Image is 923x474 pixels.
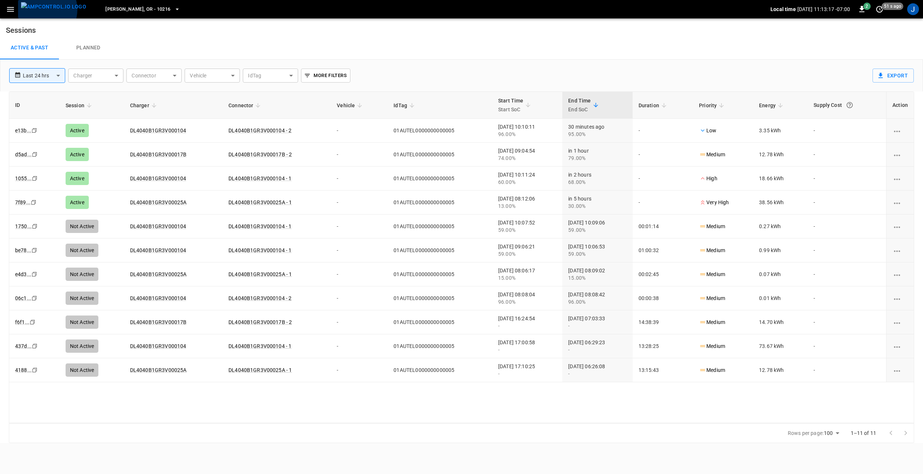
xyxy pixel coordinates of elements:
div: [DATE] 08:08:04 [498,291,556,306]
span: Connector [228,101,263,110]
p: [DATE] 11:13:17 -07:00 [797,6,850,13]
div: 59.00% [498,250,556,258]
td: 0.07 kWh [753,262,808,286]
td: - [331,358,388,382]
td: - [331,334,388,358]
div: [DATE] 10:10:11 [498,123,556,138]
td: 01AUTEL0000000000005 [388,191,492,215]
a: DL4040B1GR3V000104 - 2 [228,128,291,133]
button: Export [873,69,914,83]
div: 60.00% [498,178,556,186]
div: 100 [824,428,842,439]
td: 01AUTEL0000000000005 [388,119,492,143]
div: [DATE] 10:11:24 [498,171,556,186]
td: - [331,119,388,143]
span: Priority [699,101,726,110]
span: Energy [759,101,785,110]
td: - [808,238,886,262]
a: DL4040B1GR3V00025A - 1 [228,271,292,277]
td: - [808,262,886,286]
div: [DATE] 08:08:42 [568,291,626,306]
div: 30.00% [568,202,626,210]
td: 18.66 kWh [753,167,808,191]
table: sessions table [9,92,914,382]
td: - [808,358,886,382]
a: be78... [15,247,31,253]
div: copy [31,246,38,254]
div: - [568,370,626,377]
td: - [331,286,388,310]
div: charging session options [892,247,908,254]
span: Duration [639,101,669,110]
th: ID [9,92,60,119]
span: Session [66,101,94,110]
div: 96.00% [498,298,556,306]
div: 95.00% [568,130,626,138]
td: - [808,143,886,167]
td: - [331,191,388,215]
td: - [331,167,388,191]
span: End TimeEnd SoC [568,96,600,114]
div: [DATE] 09:06:21 [498,243,556,258]
p: End SoC [568,105,591,114]
button: set refresh interval [874,3,885,15]
td: 00:02:45 [633,262,693,286]
div: charging session options [892,294,908,302]
div: [DATE] 09:04:54 [498,147,556,162]
a: DL4040B1GR3V00017B - 2 [228,151,292,157]
span: 2 [863,3,871,10]
a: 437d... [15,343,32,349]
a: d5ad... [15,151,32,157]
p: Medium [699,366,725,374]
p: Medium [699,318,725,326]
a: DL4040B1GR3V000104 - 2 [228,295,291,301]
div: 79.00% [568,154,626,162]
td: 13:28:25 [633,334,693,358]
td: 01AUTEL0000000000005 [388,167,492,191]
div: 96.00% [498,130,556,138]
td: 01AUTEL0000000000005 [388,238,492,262]
button: More Filters [301,69,350,83]
div: copy [31,366,39,374]
img: ampcontrol.io logo [21,2,86,11]
div: Not Active [66,244,99,257]
a: 1055... [15,175,32,181]
div: charging session options [892,271,908,278]
div: - [568,322,626,330]
td: 12.78 kWh [753,358,808,382]
td: 14.70 kWh [753,310,808,334]
p: Rows per page: [788,429,824,437]
p: Medium [699,271,725,278]
div: [DATE] 10:07:52 [498,219,556,234]
div: 30 minutes ago [568,123,626,138]
td: 38.56 kWh [753,191,808,215]
div: - [498,370,556,377]
div: 13.00% [498,202,556,210]
td: 01AUTEL0000000000005 [388,143,492,167]
div: 68.00% [568,178,626,186]
td: 0.27 kWh [753,215,808,238]
div: copy [31,342,39,350]
td: 3.35 kWh [753,119,808,143]
td: 01AUTEL0000000000005 [388,286,492,310]
p: Very High [699,199,729,206]
td: 01:00:32 [633,238,693,262]
td: - [633,143,693,167]
div: [DATE] 10:06:53 [568,243,626,258]
a: DL4040B1GR3V000104 [130,175,186,181]
a: DL4040B1GR3V000104 [130,295,186,301]
div: 15.00% [498,274,556,282]
td: - [331,262,388,286]
a: DL4040B1GR3V000104 [130,223,186,229]
a: DL4040B1GR3V00025A [130,199,187,205]
div: Not Active [66,339,99,353]
div: [DATE] 16:24:54 [498,315,556,330]
td: 01AUTEL0000000000005 [388,262,492,286]
td: - [633,191,693,215]
div: charging session options [892,127,908,134]
td: 01AUTEL0000000000005 [388,358,492,382]
div: Last 24 hrs [23,69,65,83]
div: charging session options [892,318,908,326]
div: [DATE] 17:00:58 [498,339,556,353]
td: - [633,119,693,143]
